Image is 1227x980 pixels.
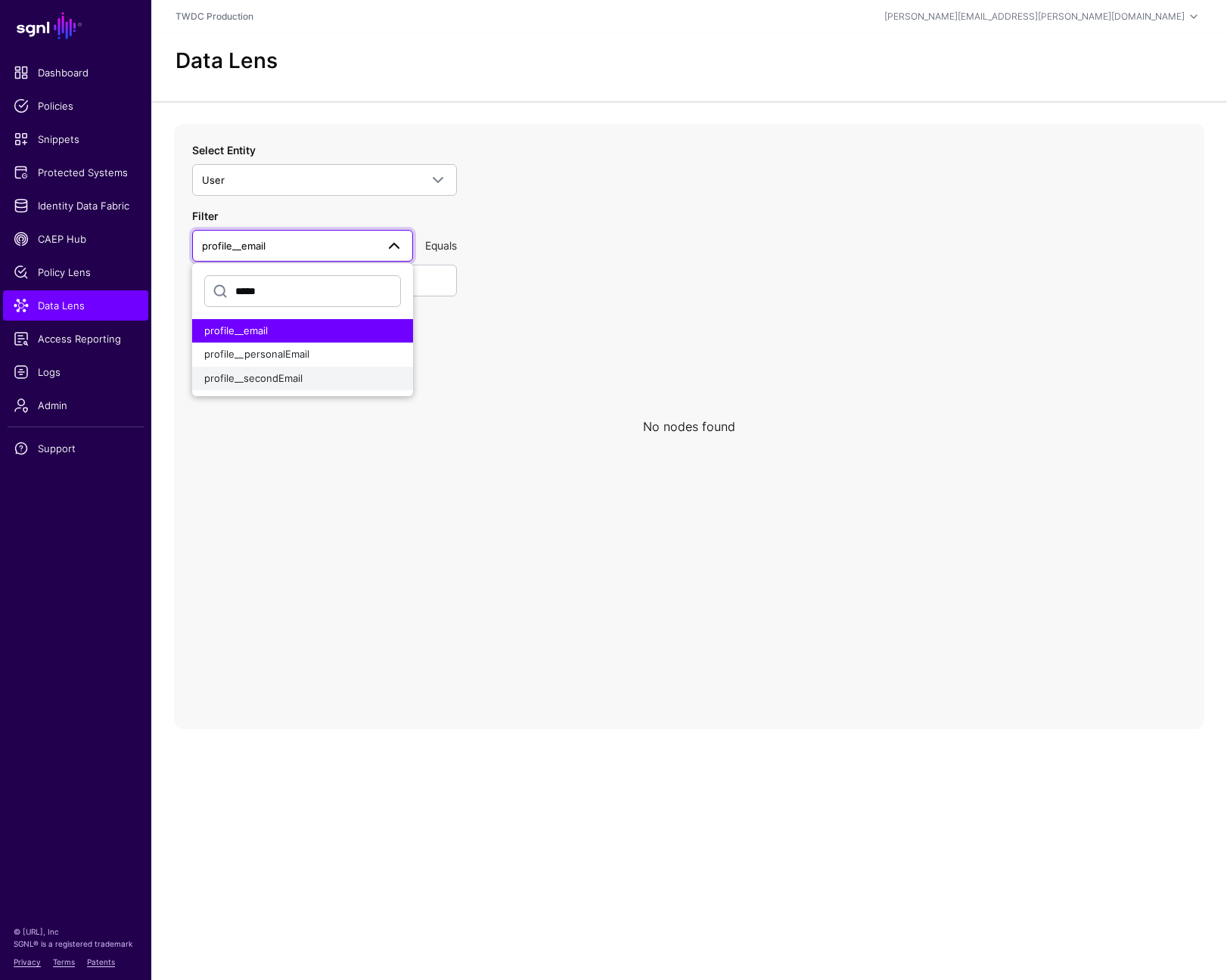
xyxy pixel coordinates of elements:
[176,48,278,74] h2: Data Lens
[14,132,138,147] span: Snippets
[14,231,138,247] span: CAEP Hub
[14,331,138,346] span: Access Reporting
[204,348,309,360] span: profile__personalEmail
[9,9,142,42] a: SGNL
[87,957,115,966] a: Patents
[14,165,138,180] span: Protected Systems
[3,290,148,321] a: Data Lens
[192,367,413,391] button: profile__secondEmail
[14,957,41,966] a: Privacy
[176,11,253,22] a: TWDC Production
[419,237,463,253] div: Equals
[14,441,138,456] span: Support
[192,343,413,367] button: profile__personalEmail
[3,324,148,354] a: Access Reporting
[14,364,138,380] span: Logs
[192,142,256,158] label: Select Entity
[3,357,148,387] a: Logs
[14,98,138,113] span: Policies
[3,224,148,254] a: CAEP Hub
[202,240,266,252] span: profile__email
[192,319,413,343] button: profile__email
[14,398,138,413] span: Admin
[53,957,75,966] a: Terms
[3,257,148,287] a: Policy Lens
[204,324,268,336] span: profile__email
[3,390,148,420] a: Admin
[3,57,148,88] a: Dashboard
[14,65,138,80] span: Dashboard
[3,124,148,154] a: Snippets
[202,174,225,186] span: User
[204,372,303,384] span: profile__secondEmail
[3,191,148,221] a: Identity Data Fabric
[14,926,138,938] p: © [URL], Inc
[643,417,735,436] div: No nodes found
[14,298,138,313] span: Data Lens
[884,10,1185,23] div: [PERSON_NAME][EMAIL_ADDRESS][PERSON_NAME][DOMAIN_NAME]
[14,938,138,950] p: SGNL® is a registered trademark
[3,91,148,121] a: Policies
[14,265,138,280] span: Policy Lens
[192,208,218,224] label: Filter
[3,157,148,188] a: Protected Systems
[14,198,138,213] span: Identity Data Fabric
